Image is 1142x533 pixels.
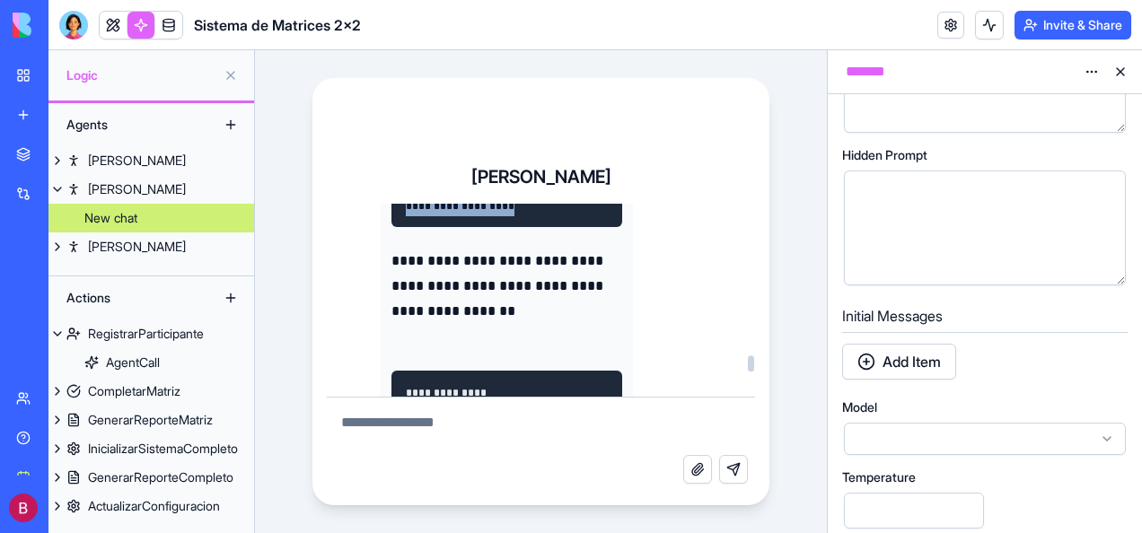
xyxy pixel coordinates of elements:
div: InicializarSistemaCompleto [88,440,238,458]
h1: Sistema de Matrices 2x2 [194,14,361,36]
a: New chat [48,204,254,232]
a: CompletarMatriz [48,377,254,406]
img: logo [13,13,124,38]
img: ACg8ocISMEiQCLcJ71frT0EY_71VzGzDgFW27OOKDRUYqcdF0T-PMQ=s96-c [9,494,38,522]
a: AgentCall [48,348,254,377]
div: New chat [84,209,137,227]
a: GenerarReporteMatriz [48,406,254,434]
button: Invite & Share [1015,11,1131,39]
div: GenerarReporteCompleto [88,468,233,486]
a: GenerarReporteCompleto [48,463,254,492]
div: [PERSON_NAME] [88,238,186,256]
a: RegistrarParticipante [48,319,254,348]
div: [PERSON_NAME] [88,180,186,198]
div: GenerarReporteMatriz [88,411,213,429]
span: Hidden Prompt [842,149,927,162]
h4: [PERSON_NAME] [471,164,611,189]
a: [PERSON_NAME] [48,175,254,204]
h5: Initial Messages [842,305,1128,327]
a: ActualizarConfiguracion [48,492,254,520]
div: AgentCall [106,354,160,371]
a: InicializarSistemaCompleto [48,434,254,463]
div: ActualizarConfiguracion [88,497,220,515]
div: Agents [57,110,201,139]
span: Logic [66,66,216,84]
div: CompletarMatriz [88,382,180,400]
div: RegistrarParticipante [88,325,204,343]
a: [PERSON_NAME] [48,232,254,261]
a: [PERSON_NAME] [48,146,254,175]
div: [PERSON_NAME] [88,152,186,170]
div: Actions [57,284,201,312]
span: Temperature [842,471,916,484]
button: Add Item [842,344,956,380]
span: Model [842,401,877,414]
